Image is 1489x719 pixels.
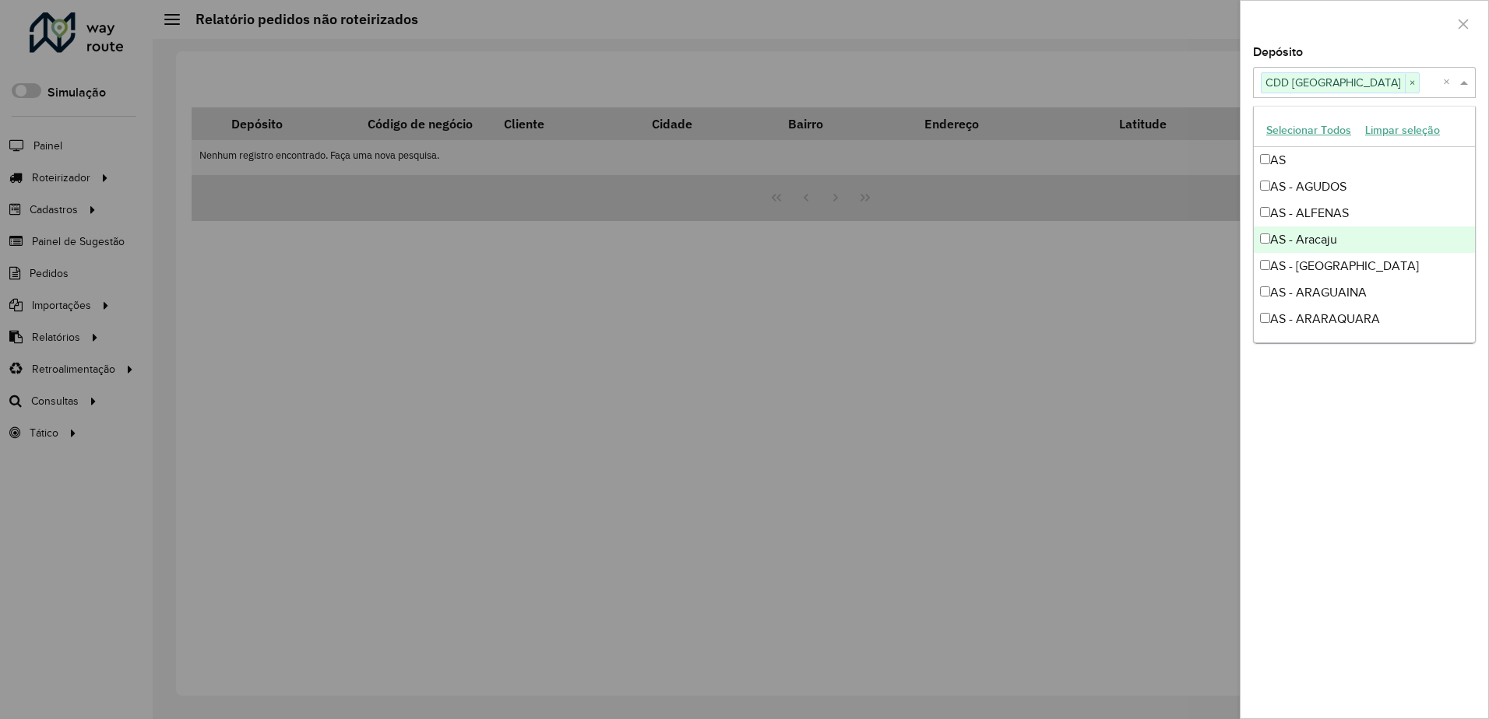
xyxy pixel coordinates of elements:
span: CDD [GEOGRAPHIC_DATA] [1262,73,1405,92]
div: AS - [GEOGRAPHIC_DATA] [1254,253,1475,279]
div: AS - AGUDOS [1254,174,1475,200]
ng-dropdown-panel: Options list [1253,106,1476,343]
label: Depósito [1253,43,1303,61]
span: × [1405,74,1419,93]
div: AS - ARAGUAINA [1254,279,1475,306]
div: AS - Aracaju [1254,226,1475,253]
div: AS - ALFENAS [1254,200,1475,226]
button: Limpar seleção [1358,118,1447,142]
div: AS [1254,147,1475,174]
span: Clear all [1443,73,1456,92]
button: Selecionar Todos [1259,118,1358,142]
div: AS - ARARAQUARA [1254,306,1475,332]
div: AS - AS Minas [1254,332,1475,359]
